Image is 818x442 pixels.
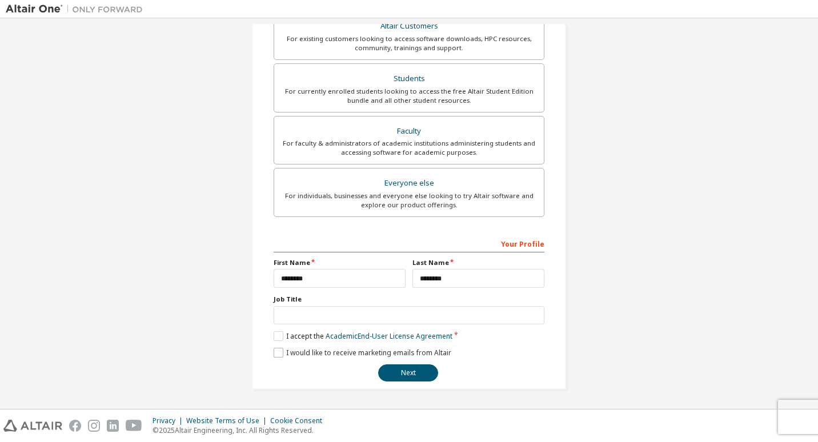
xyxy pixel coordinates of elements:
div: Students [281,71,537,87]
div: For individuals, businesses and everyone else looking to try Altair software and explore our prod... [281,191,537,210]
label: Last Name [412,258,544,267]
label: First Name [274,258,406,267]
a: Academic End-User License Agreement [326,331,452,341]
img: instagram.svg [88,420,100,432]
img: linkedin.svg [107,420,119,432]
div: Privacy [153,416,186,425]
img: altair_logo.svg [3,420,62,432]
div: For currently enrolled students looking to access the free Altair Student Edition bundle and all ... [281,87,537,105]
div: Website Terms of Use [186,416,270,425]
label: Job Title [274,295,544,304]
div: Altair Customers [281,18,537,34]
div: Cookie Consent [270,416,329,425]
img: Altair One [6,3,149,15]
img: facebook.svg [69,420,81,432]
div: Faculty [281,123,537,139]
label: I would like to receive marketing emails from Altair [274,348,451,357]
button: Next [378,364,438,381]
label: I accept the [274,331,452,341]
div: Your Profile [274,234,544,252]
div: For faculty & administrators of academic institutions administering students and accessing softwa... [281,139,537,157]
img: youtube.svg [126,420,142,432]
div: Everyone else [281,175,537,191]
p: © 2025 Altair Engineering, Inc. All Rights Reserved. [153,425,329,435]
div: For existing customers looking to access software downloads, HPC resources, community, trainings ... [281,34,537,53]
